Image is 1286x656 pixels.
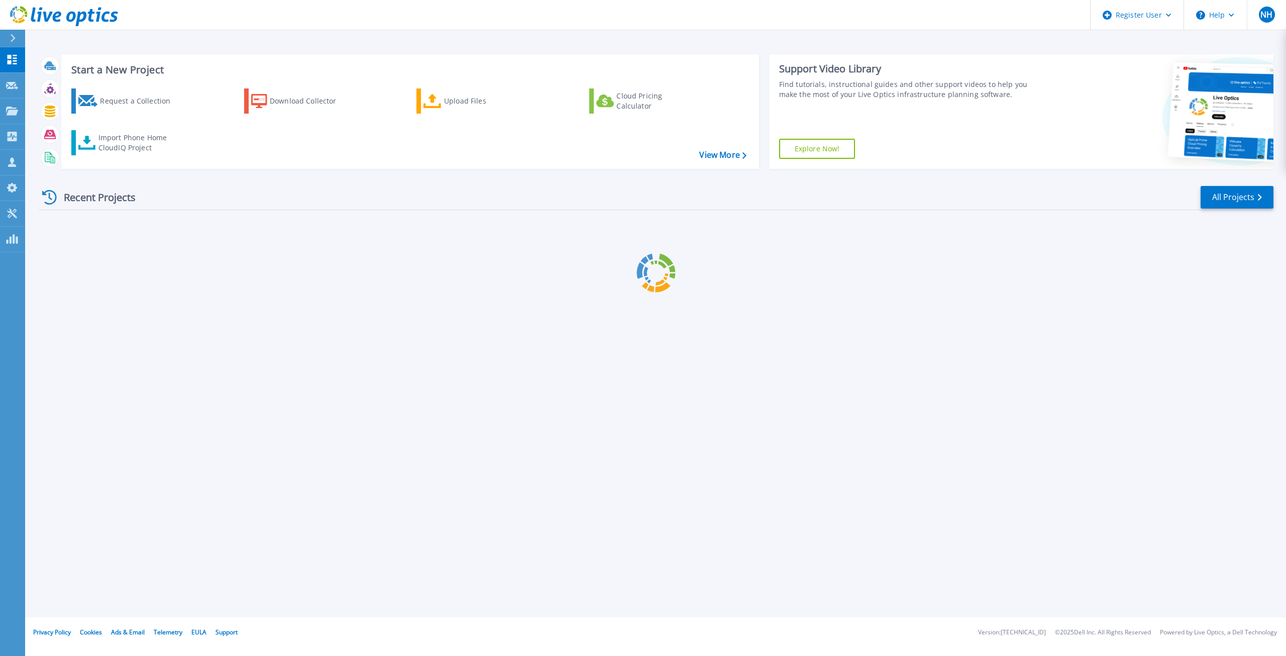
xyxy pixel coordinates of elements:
a: Upload Files [416,88,528,114]
a: Privacy Policy [33,628,71,636]
a: Cloud Pricing Calculator [589,88,701,114]
a: Request a Collection [71,88,183,114]
h3: Start a New Project [71,64,746,75]
li: Powered by Live Optics, a Dell Technology [1160,629,1277,636]
a: EULA [191,628,206,636]
a: Ads & Email [111,628,145,636]
div: Support Video Library [779,62,1040,75]
li: © 2025 Dell Inc. All Rights Reserved [1055,629,1151,636]
span: NH [1260,11,1272,19]
a: View More [699,150,746,160]
div: Import Phone Home CloudIQ Project [98,133,177,153]
div: Download Collector [270,91,350,111]
a: Support [216,628,238,636]
a: Cookies [80,628,102,636]
a: All Projects [1201,186,1273,209]
div: Request a Collection [100,91,180,111]
a: Download Collector [244,88,356,114]
div: Cloud Pricing Calculator [616,91,697,111]
div: Recent Projects [39,185,149,210]
li: Version: [TECHNICAL_ID] [978,629,1046,636]
a: Telemetry [154,628,182,636]
div: Upload Files [444,91,524,111]
a: Explore Now! [779,139,855,159]
div: Find tutorials, instructional guides and other support videos to help you make the most of your L... [779,79,1040,100]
